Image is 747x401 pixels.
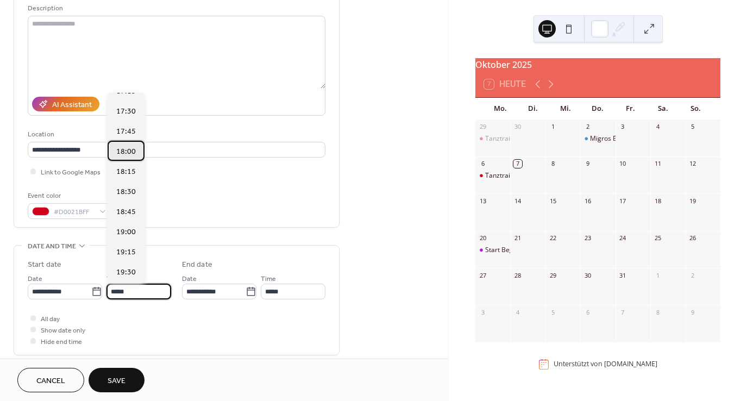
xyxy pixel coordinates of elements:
div: Do. [582,98,614,120]
span: Time [261,273,276,285]
div: 19 [689,197,697,205]
div: Event color [28,190,109,202]
div: 29 [479,123,487,131]
span: Link to Google Maps [41,167,101,178]
div: Location [28,129,323,140]
div: Tanztraining mit den gOLDengirls in Ebnat-Kappel [475,171,510,180]
div: 9 [583,160,592,168]
span: 19:15 [116,247,136,258]
span: All day [41,314,60,325]
button: Save [89,368,145,392]
div: 31 [619,271,627,279]
div: 6 [479,160,487,168]
span: Save [108,375,125,387]
div: 24 [619,234,627,242]
span: Hide end time [41,336,82,348]
span: Show date only [41,325,85,336]
div: Fr. [614,98,646,120]
div: 2 [689,271,697,279]
div: 1 [654,271,662,279]
div: 30 [583,271,592,279]
div: 12 [689,160,697,168]
span: 18:15 [116,166,136,178]
div: 10 [619,160,627,168]
div: Mo. [484,98,517,120]
div: AI Assistant [52,99,92,111]
div: Tanztraining mit den gOLDengirls in Ebnat-Kappel [475,134,510,143]
div: 7 [513,160,522,168]
span: 18:30 [116,186,136,198]
span: Time [106,273,122,285]
div: 13 [479,197,487,205]
span: 17:30 [116,106,136,117]
div: 14 [513,197,522,205]
div: Sa. [646,98,679,120]
div: 27 [479,271,487,279]
div: Mi. [549,98,582,120]
div: 4 [513,308,522,316]
div: Description [28,3,323,14]
div: 29 [549,271,557,279]
div: End date [182,259,212,271]
button: AI Assistant [32,97,99,111]
div: 21 [513,234,522,242]
span: 19:00 [116,227,136,238]
span: 19:30 [116,267,136,278]
div: Di. [517,98,549,120]
span: Date [182,273,197,285]
div: 3 [479,308,487,316]
div: Tanztraining mit den gOLDengirls in [GEOGRAPHIC_DATA][PERSON_NAME] [485,171,712,180]
div: 6 [583,308,592,316]
span: 18:45 [116,206,136,218]
span: Cancel [36,375,65,387]
span: 18:00 [116,146,136,158]
div: So. [679,98,712,120]
button: Cancel [17,368,84,392]
div: 25 [654,234,662,242]
div: 5 [689,123,697,131]
div: 15 [549,197,557,205]
div: 20 [479,234,487,242]
span: Date and time [28,241,76,252]
div: 18 [654,197,662,205]
div: Unterstützt von [554,360,657,369]
div: Migros Eröffnungstanzen in Nesslau ab 17 Uhr [580,134,615,143]
div: Oktober 2025 [475,58,720,71]
div: 28 [513,271,522,279]
div: 3 [619,123,627,131]
div: 22 [549,234,557,242]
div: Start Beginner und Wiedereinsteigerkurs im Badisaal [475,246,510,255]
div: 4 [654,123,662,131]
div: 8 [654,308,662,316]
div: 30 [513,123,522,131]
a: [DOMAIN_NAME] [604,360,657,369]
div: Tanztraining mit den gOLDengirls in [GEOGRAPHIC_DATA][PERSON_NAME] [485,134,712,143]
span: Date [28,273,42,285]
div: 1 [549,123,557,131]
span: 17:45 [116,126,136,137]
div: Start date [28,259,61,271]
div: 16 [583,197,592,205]
div: 26 [689,234,697,242]
div: 2 [583,123,592,131]
div: Start Beginner und Wiedereinsteigerkurs im Badisaal [485,246,646,255]
div: 9 [689,308,697,316]
span: #D0021BFF [54,206,94,218]
div: 11 [654,160,662,168]
div: 17 [619,197,627,205]
div: 5 [549,308,557,316]
div: 23 [583,234,592,242]
div: 8 [549,160,557,168]
div: 7 [619,308,627,316]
